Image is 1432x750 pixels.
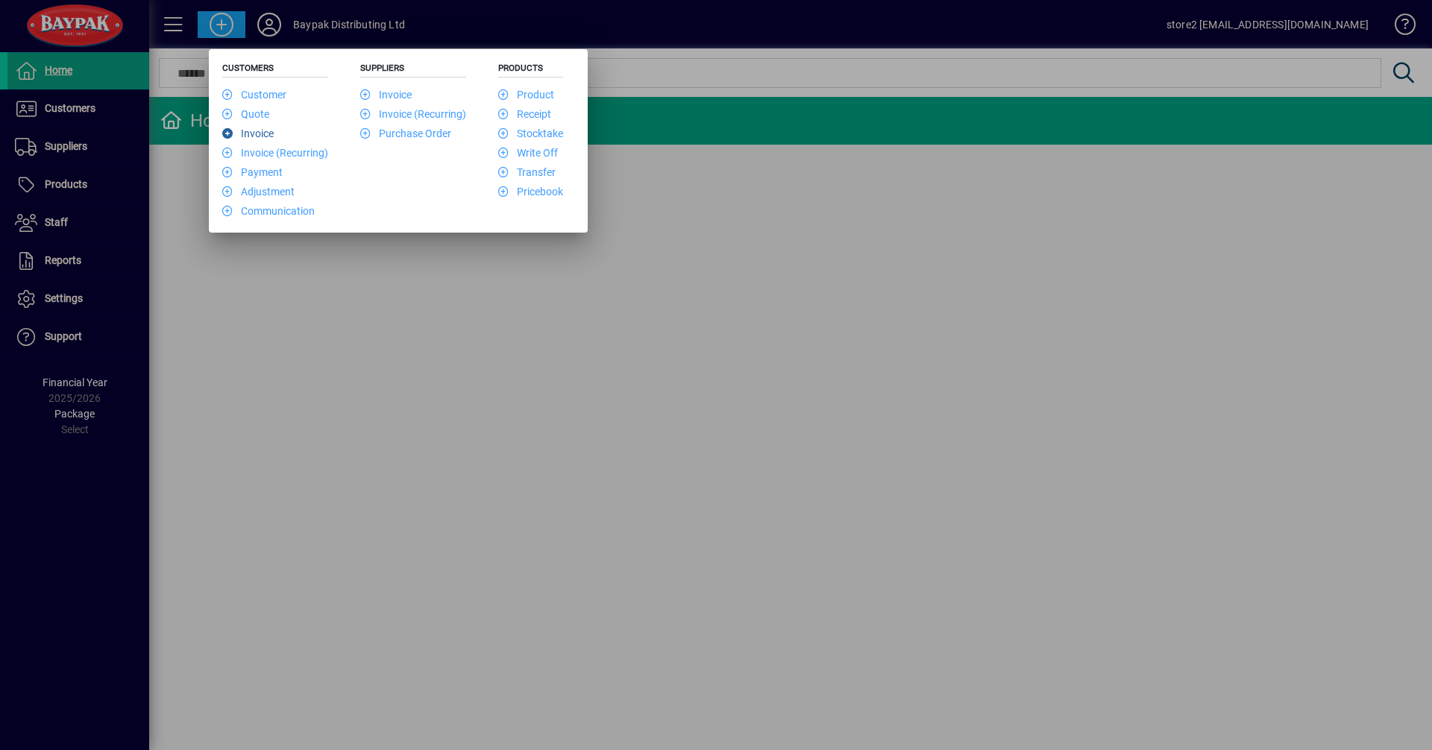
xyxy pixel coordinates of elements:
a: Customer [222,89,286,101]
a: Invoice [360,89,412,101]
a: Receipt [498,108,551,120]
h5: Products [498,63,563,78]
a: Write Off [498,147,558,159]
a: Product [498,89,554,101]
h5: Customers [222,63,328,78]
a: Purchase Order [360,127,451,139]
a: Pricebook [498,186,563,198]
a: Quote [222,108,269,120]
a: Invoice (Recurring) [222,147,328,159]
h5: Suppliers [360,63,466,78]
a: Adjustment [222,186,295,198]
a: Stocktake [498,127,563,139]
a: Transfer [498,166,556,178]
a: Invoice [222,127,274,139]
a: Payment [222,166,283,178]
a: Invoice (Recurring) [360,108,466,120]
a: Communication [222,205,315,217]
